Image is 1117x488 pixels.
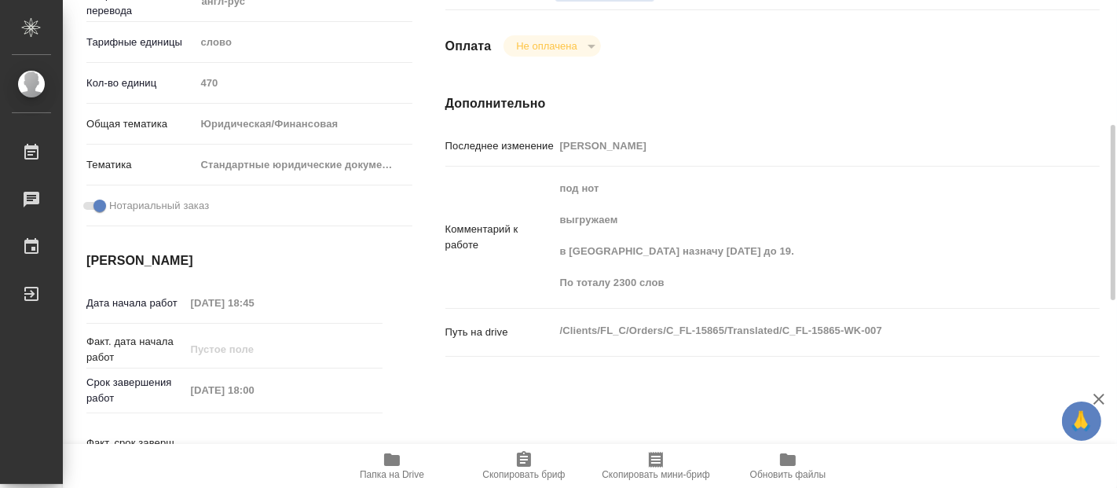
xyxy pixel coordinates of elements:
h4: [PERSON_NAME] [86,251,383,270]
input: Пустое поле [185,338,323,361]
input: Пустое поле [185,379,323,402]
input: Пустое поле [195,72,412,94]
span: Скопировать мини-бриф [602,469,709,480]
input: Пустое поле [185,439,323,462]
p: Тарифные единицы [86,35,195,50]
button: Папка на Drive [326,444,458,488]
span: 🙏 [1068,405,1095,438]
textarea: /Clients/FL_C/Orders/C_FL-15865/Translated/C_FL-15865-WK-007 [555,317,1046,344]
div: Юридическая/Финансовая [195,111,412,138]
span: Скопировать бриф [482,469,565,480]
input: Пустое поле [555,134,1046,157]
span: Папка на Drive [360,469,424,480]
div: слово [195,29,412,56]
div: Не оплачена [504,35,600,57]
div: Стандартные юридические документы, договоры, уставы [195,152,412,178]
h4: Дополнительно [445,94,1100,113]
p: Комментарий к работе [445,222,555,253]
p: Общая тематика [86,116,195,132]
button: 🙏 [1062,402,1101,441]
input: Пустое поле [185,292,323,314]
p: Факт. срок заверш. работ [86,435,185,467]
p: Кол-во единиц [86,75,195,91]
span: Обновить файлы [750,469,826,480]
p: Срок завершения работ [86,375,185,406]
button: Не оплачена [511,39,581,53]
h4: Оплата [445,37,492,56]
button: Скопировать мини-бриф [590,444,722,488]
p: Дата начала работ [86,295,185,311]
button: Скопировать бриф [458,444,590,488]
p: Тематика [86,157,195,173]
p: Последнее изменение [445,138,555,154]
span: Нотариальный заказ [109,198,209,214]
p: Факт. дата начала работ [86,334,185,365]
p: Путь на drive [445,325,555,340]
textarea: под нот выгружаем в [GEOGRAPHIC_DATA] назначу [DATE] до 19. По тоталу 2300 слов [555,175,1046,296]
button: Обновить файлы [722,444,854,488]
